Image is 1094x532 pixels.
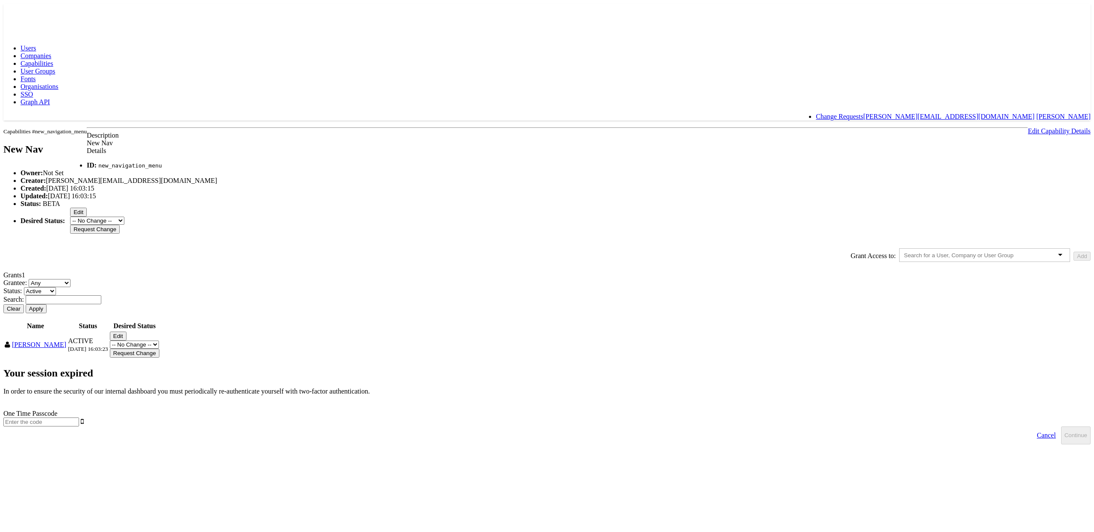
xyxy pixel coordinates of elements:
b: Owner: [21,169,43,176]
div: Grants [3,271,1091,279]
li: [DATE] 16:03:15 [21,192,1091,200]
button: Edit [70,208,87,217]
input: Request Change [110,349,159,358]
a: User Groups [21,68,55,75]
b: Created: [21,185,46,192]
a: Companies [21,52,51,59]
span: ACTIVE [68,337,93,344]
button: Apply [26,304,47,313]
a: [PERSON_NAME][EMAIL_ADDRESS][DOMAIN_NAME] [863,113,1035,120]
label: Grant Access to: [851,252,896,260]
p: In order to ensure the security of our internal dashboard you must periodically re-authenticate y... [3,388,1091,395]
a: Cancel [1032,426,1061,444]
button: Continue [1061,426,1091,444]
span: 1 [22,271,25,279]
a: Edit Capability Details [1028,127,1091,135]
th: Desired Status [109,322,160,330]
b: Creator: [21,177,46,184]
b: ID: [87,162,97,169]
a: [PERSON_NAME] [12,341,66,348]
b: Desired Status: [21,217,65,224]
div: Description [3,132,1091,139]
button: Clear [3,304,24,313]
h2: New Nav [3,144,87,155]
span: Grantee: [3,279,27,286]
a: Graph API [21,98,50,106]
span: User [5,341,10,348]
a: Organisations [21,83,59,90]
span: [DATE] 16:03:23 [68,346,108,352]
input: Search for a User, Company or User Group [904,252,1020,259]
a: Users [21,44,36,52]
span: Status: [3,287,22,294]
small: Capabilities #new_navigation_menu [3,128,87,135]
a: Fonts [21,75,36,82]
button: Add [1073,252,1091,261]
b: Updated: [21,192,48,200]
th: Name [4,322,67,330]
li: [PERSON_NAME][EMAIL_ADDRESS][DOMAIN_NAME] [21,177,1091,185]
span: BETA [43,200,60,207]
input: Enter the code [3,417,79,426]
li: [DATE] 16:03:15 [21,185,1091,192]
th: Status [68,322,109,330]
div: Details [3,147,1091,155]
a: [PERSON_NAME] [1036,113,1091,120]
input: Request Change [70,225,120,234]
a: Capabilities [21,60,53,67]
button: Edit [110,332,126,341]
a: SSO [21,91,33,98]
code: new_navigation_menu [98,162,162,169]
h2: Your session expired [3,367,1091,379]
div: New Nav [3,139,1091,147]
span: Search: [3,296,24,303]
li: Not Set [21,169,1091,177]
a: Change Requests [816,113,863,120]
label: One Time Passcode [3,410,57,417]
b: Status: [21,200,41,207]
